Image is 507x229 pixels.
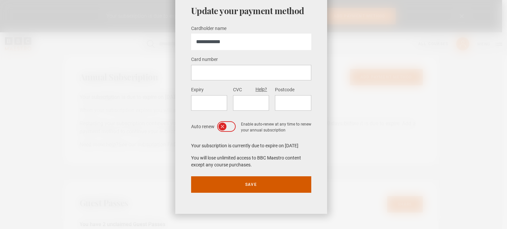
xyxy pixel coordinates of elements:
[275,86,294,94] label: Postcode
[191,176,311,193] button: Save
[233,86,242,94] label: CVC
[191,56,218,64] label: Card number
[241,121,311,134] p: Enable auto-renew at any time to renew your annual subscription
[191,25,226,33] label: Cardholder name
[191,155,311,168] p: You will lose unlimited access to BBC Maestro content except any course purchases.
[191,142,311,149] p: Your subscription is currently due to expire on [DATE]
[191,123,215,130] span: Auto renew
[191,86,204,94] label: Expiry
[191,5,311,16] h2: Update your payment method
[253,85,269,94] button: Help?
